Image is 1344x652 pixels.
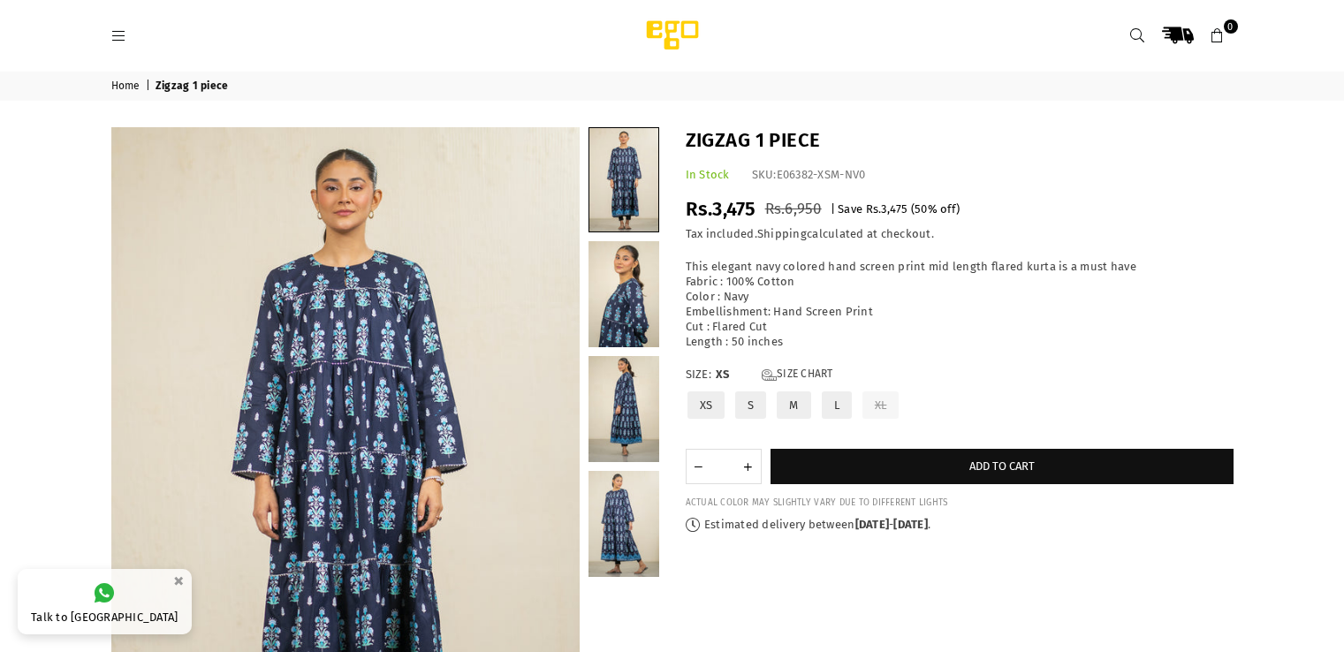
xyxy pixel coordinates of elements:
time: [DATE] [855,518,890,531]
span: 50 [915,202,928,216]
span: Save [838,202,862,216]
a: Home [111,80,143,94]
label: Size: [686,368,1234,383]
span: Rs.3,475 [686,197,756,221]
label: XL [861,390,901,421]
p: This elegant navy colored hand screen print mid length flared kurta is a must have Fabric : 100% ... [686,260,1234,349]
img: Ego [597,18,748,53]
label: L [820,390,854,421]
a: Menu [103,28,135,42]
span: 0 [1224,19,1238,34]
h1: Zigzag 1 piece [686,127,1234,155]
button: × [168,566,189,595]
span: XS [716,368,751,383]
quantity-input: Quantity [686,449,762,484]
time: [DATE] [893,518,928,531]
span: In Stock [686,168,730,181]
a: Search [1122,19,1154,51]
div: SKU: [752,168,866,183]
span: Rs.6,950 [765,200,822,218]
span: Zigzag 1 piece [156,80,232,94]
span: ( % off) [911,202,960,216]
div: ACTUAL COLOR MAY SLIGHTLY VARY DUE TO DIFFERENT LIGHTS [686,497,1234,509]
label: XS [686,390,727,421]
a: Size Chart [762,368,833,383]
button: Add to cart [771,449,1234,484]
span: | [146,80,153,94]
label: M [775,390,812,421]
a: 0 [1202,19,1234,51]
span: Rs.3,475 [866,202,908,216]
label: S [733,390,768,421]
p: Estimated delivery between - . [686,518,1234,533]
span: Add to cart [969,459,1035,473]
span: E06382-XSM-NV0 [777,168,866,181]
a: Shipping [757,227,807,241]
nav: breadcrumbs [98,72,1247,101]
span: | [831,202,835,216]
a: Talk to [GEOGRAPHIC_DATA] [18,569,192,634]
div: Tax included. calculated at checkout. [686,227,1234,242]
